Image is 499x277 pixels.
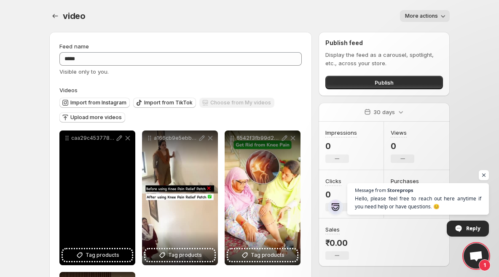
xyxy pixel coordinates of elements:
[391,177,419,185] h3: Purchases
[49,10,61,22] button: Settings
[479,259,491,271] span: 1
[59,43,89,50] span: Feed name
[63,11,86,21] span: video
[387,188,413,192] span: Storeprops
[71,135,115,141] p: caa29c45377848b2a1770c82d1674c64HD-1080p-25Mbps-49789105
[59,87,78,93] span: Videos
[145,249,215,261] button: Tag products
[355,194,481,210] span: Hello, please feel free to reach out here anytime if you need help or have questions. 😊
[144,99,193,106] span: Import from TikTok
[142,131,218,265] div: a166cb9e5ebb4f9f82470d3354f436d6HD-1080p-25Mbps-49789106Tag products
[251,251,284,259] span: Tag products
[59,112,125,123] button: Upload more videos
[355,188,386,192] span: Message from
[325,177,341,185] h3: Clicks
[236,135,280,141] p: 6542f3fb99d2428f9f6b22b0b7daf59aHD-1080p-25Mbps-49790812
[400,10,450,22] button: More actions
[464,243,489,269] a: Open chat
[228,249,297,261] button: Tag products
[405,13,438,19] span: More actions
[325,238,349,248] p: ₹0.00
[225,131,300,265] div: 6542f3fb99d2428f9f6b22b0b7daf59aHD-1080p-25Mbps-49790812Tag products
[325,39,443,47] h2: Publish feed
[391,128,407,137] h3: Views
[154,135,198,141] p: a166cb9e5ebb4f9f82470d3354f436d6HD-1080p-25Mbps-49789106
[373,108,395,116] p: 30 days
[70,99,126,106] span: Import from Instagram
[466,221,480,236] span: Reply
[375,78,394,87] span: Publish
[133,98,196,108] button: Import from TikTok
[325,76,443,89] button: Publish
[63,249,132,261] button: Tag products
[70,114,122,121] span: Upload more videos
[86,251,119,259] span: Tag products
[391,141,414,151] p: 0
[325,128,357,137] h3: Impressions
[59,131,135,265] div: caa29c45377848b2a1770c82d1674c64HD-1080p-25Mbps-49789105Tag products
[325,141,357,151] p: 0
[59,98,130,108] button: Import from Instagram
[168,251,202,259] span: Tag products
[325,225,340,234] h3: Sales
[59,68,109,75] span: Visible only to you.
[325,51,443,67] p: Display the feed as a carousel, spotlight, etc., across your store.
[325,189,349,200] p: 0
